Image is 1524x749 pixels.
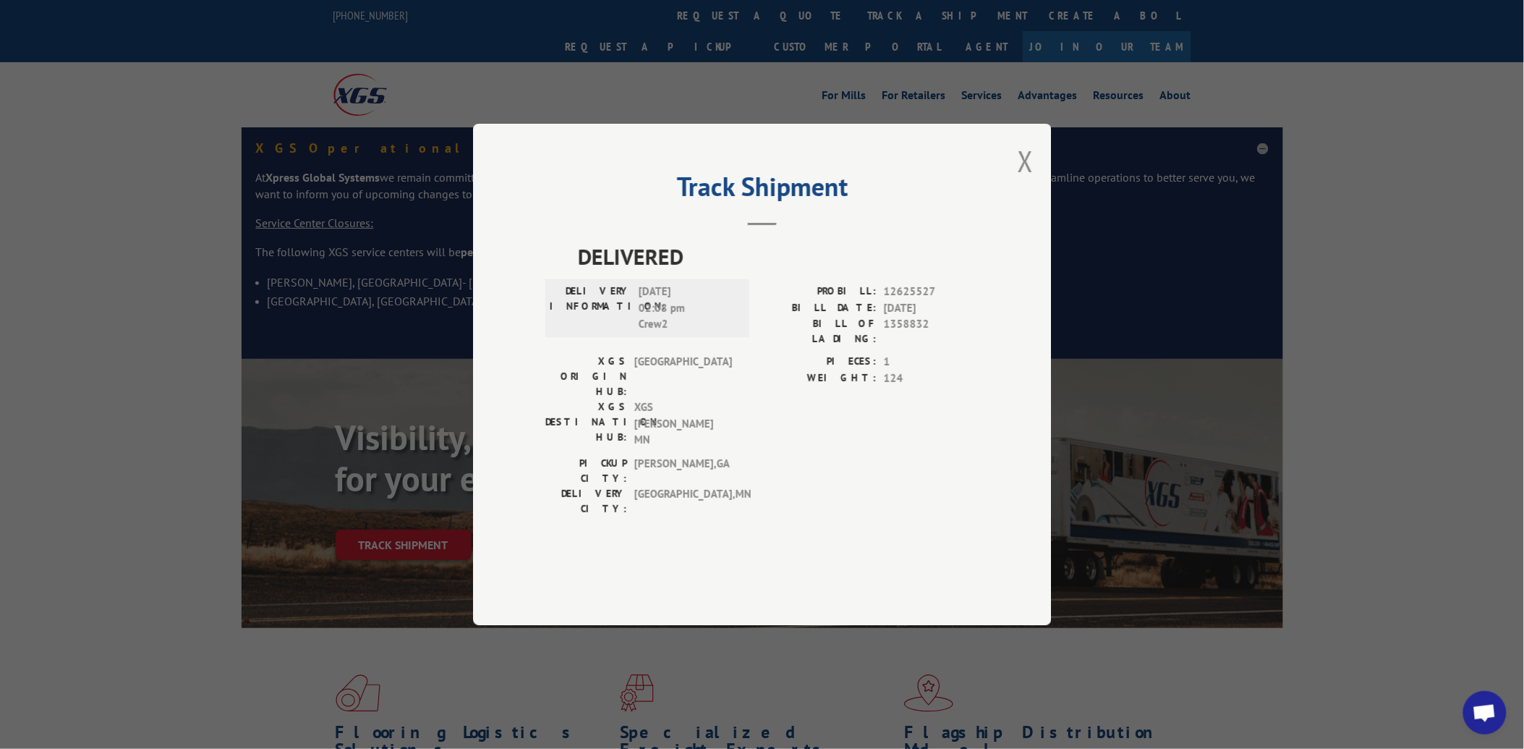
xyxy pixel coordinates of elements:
[545,456,627,486] label: PICKUP CITY:
[634,486,732,517] span: [GEOGRAPHIC_DATA] , MN
[545,399,627,449] label: XGS DESTINATION HUB:
[634,399,732,449] span: XGS [PERSON_NAME] MN
[762,316,877,347] label: BILL OF LADING:
[550,284,631,333] label: DELIVERY INFORMATION:
[545,354,627,399] label: XGS ORIGIN HUB:
[884,371,979,387] span: 124
[1018,142,1034,180] button: Close modal
[578,240,979,273] span: DELIVERED
[634,456,732,486] span: [PERSON_NAME] , GA
[639,284,736,333] span: [DATE] 02:08 pm Crew2
[762,300,877,317] label: BILL DATE:
[762,354,877,371] label: PIECES:
[762,371,877,387] label: WEIGHT:
[884,300,979,317] span: [DATE]
[762,284,877,300] label: PROBILL:
[884,316,979,347] span: 1358832
[884,354,979,371] span: 1
[545,486,627,517] label: DELIVERY CITY:
[545,177,979,204] h2: Track Shipment
[884,284,979,300] span: 12625527
[634,354,732,399] span: [GEOGRAPHIC_DATA]
[1463,691,1507,735] a: Open chat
